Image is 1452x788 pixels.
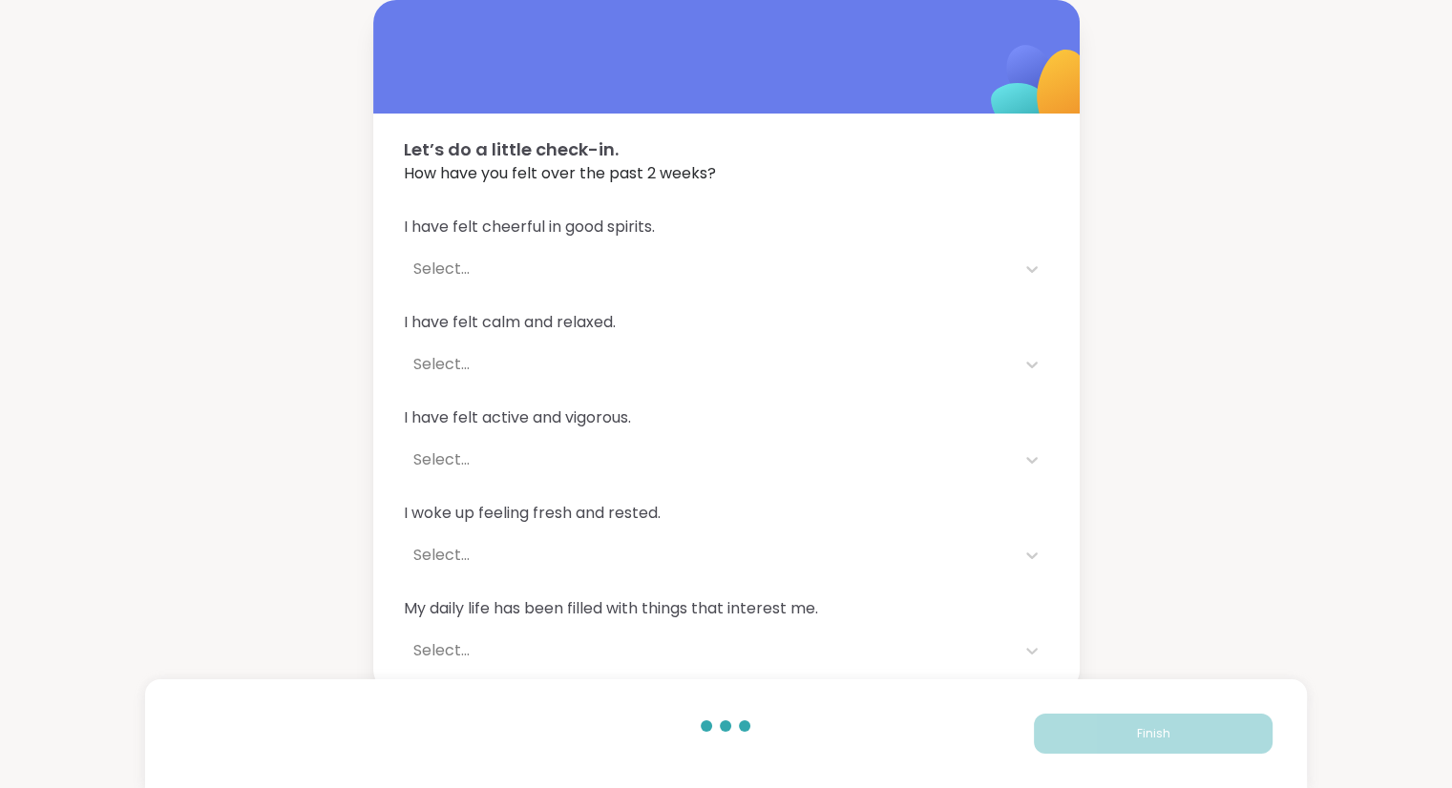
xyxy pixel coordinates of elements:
span: Let’s do a little check-in. [404,136,1049,162]
div: Select... [413,258,1005,280]
span: I have felt calm and relaxed. [404,311,1049,334]
span: Finish [1136,725,1169,742]
div: Select... [413,353,1005,376]
div: Select... [413,544,1005,567]
div: Select... [413,639,1005,662]
button: Finish [1034,714,1273,754]
span: I have felt active and vigorous. [404,406,1049,429]
div: Select... [413,448,1005,471]
span: I woke up feeling fresh and rested. [404,502,1049,525]
span: I have felt cheerful in good spirits. [404,216,1049,238]
span: How have you felt over the past 2 weeks? [404,162,1049,185]
span: My daily life has been filled with things that interest me. [404,597,1049,620]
